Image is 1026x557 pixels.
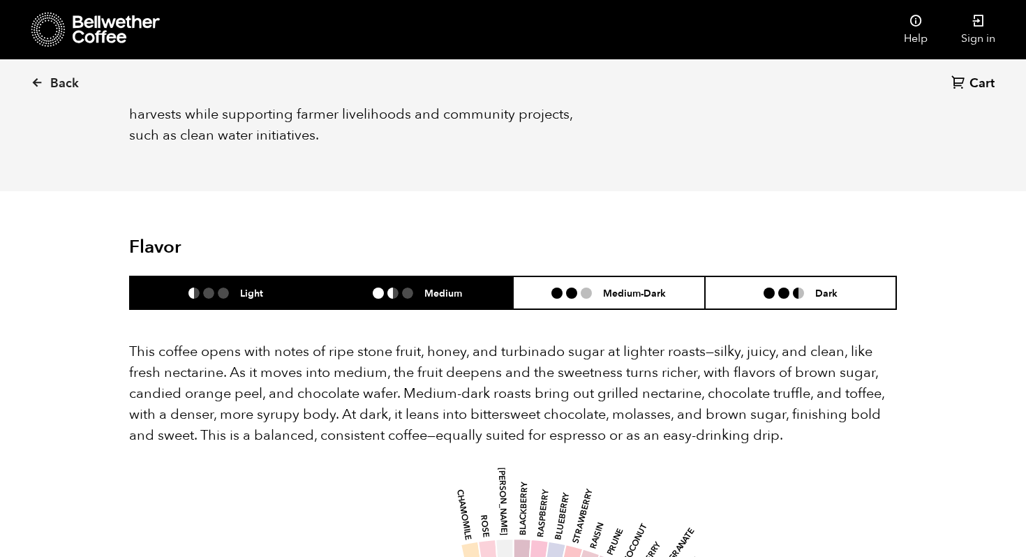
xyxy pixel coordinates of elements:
[815,287,838,299] h6: Dark
[129,237,385,258] h2: Flavor
[129,341,897,446] p: This coffee opens with notes of ripe stone fruit, honey, and turbinado sugar at lighter roasts—si...
[50,75,79,92] span: Back
[969,75,995,92] span: Cart
[603,287,666,299] h6: Medium-Dark
[424,287,462,299] h6: Medium
[951,75,998,94] a: Cart
[240,287,263,299] h6: Light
